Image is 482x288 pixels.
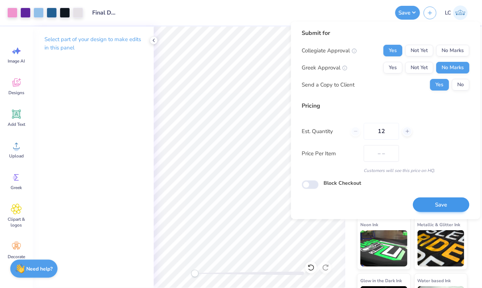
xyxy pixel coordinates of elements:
p: Select part of your design to make edits in this panel [44,35,142,52]
button: No Marks [436,62,470,73]
span: Clipart & logos [4,216,28,228]
span: Decorate [8,254,25,260]
button: Yes [384,45,403,56]
button: Not Yet [405,62,434,73]
img: Lauren Cohen [453,5,468,20]
button: Not Yet [405,45,434,56]
div: Greek Approval [302,64,348,72]
button: Yes [384,62,403,73]
span: Water based Ink [418,277,451,284]
span: Add Text [8,121,25,127]
img: Neon Ink [360,230,407,267]
div: Send a Copy to Client [302,81,355,89]
button: Yes [430,79,449,91]
label: Est. Quantity [302,127,345,136]
button: Save [413,197,470,212]
label: Price Per Item [302,149,358,158]
div: Pricing [302,101,470,110]
div: Accessibility label [191,270,199,277]
strong: Need help? [27,265,53,272]
span: Greek [11,185,22,191]
button: Save [395,6,420,20]
img: Metallic & Glitter Ink [418,230,465,267]
div: Submit for [302,29,470,37]
a: LC [442,5,471,20]
button: No Marks [436,45,470,56]
input: – – [364,123,399,140]
span: Image AI [8,58,25,64]
span: Upload [9,153,24,159]
label: Block Checkout [324,179,361,187]
input: Untitled Design [87,5,122,20]
button: No [452,79,470,91]
div: Collegiate Approval [302,47,357,55]
div: Customers will see this price on HQ. [302,167,470,174]
span: Designs [8,90,24,96]
span: Glow in the Dark Ink [360,277,402,284]
span: LC [445,9,451,17]
span: Neon Ink [360,221,378,228]
span: Metallic & Glitter Ink [418,221,461,228]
